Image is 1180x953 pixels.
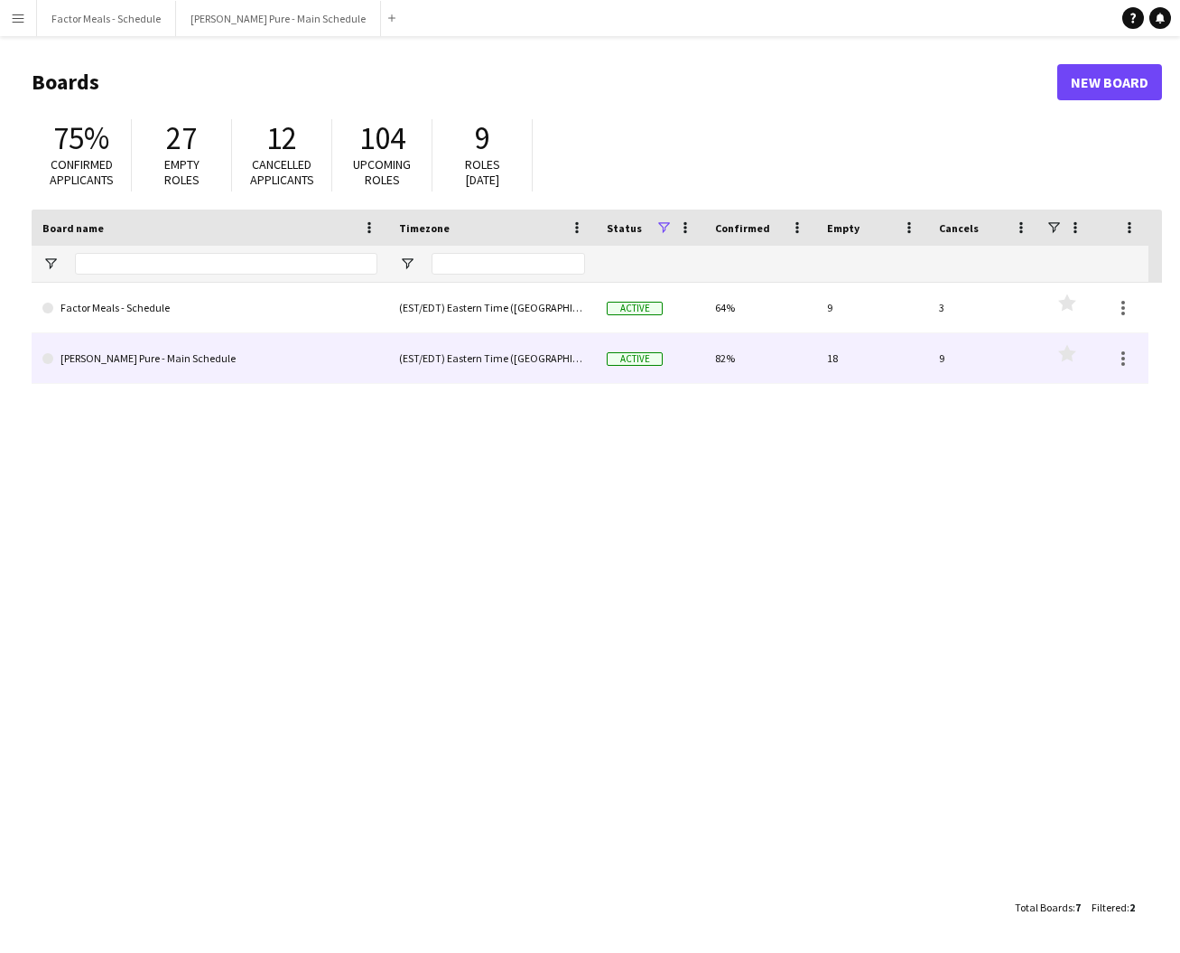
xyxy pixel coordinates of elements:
[465,156,500,188] span: Roles [DATE]
[704,333,816,383] div: 82%
[1015,890,1081,925] div: :
[827,221,859,235] span: Empty
[939,221,979,235] span: Cancels
[176,1,381,36] button: [PERSON_NAME] Pure - Main Schedule
[53,118,109,158] span: 75%
[607,221,642,235] span: Status
[50,156,114,188] span: Confirmed applicants
[1057,64,1162,100] a: New Board
[359,118,405,158] span: 104
[250,156,314,188] span: Cancelled applicants
[475,118,490,158] span: 9
[607,302,663,315] span: Active
[399,221,450,235] span: Timezone
[75,253,377,275] input: Board name Filter Input
[816,333,928,383] div: 18
[928,283,1040,332] div: 3
[42,283,377,333] a: Factor Meals - Schedule
[1015,901,1073,914] span: Total Boards
[42,333,377,384] a: [PERSON_NAME] Pure - Main Schedule
[715,221,770,235] span: Confirmed
[166,118,197,158] span: 27
[388,283,596,332] div: (EST/EDT) Eastern Time ([GEOGRAPHIC_DATA] & [GEOGRAPHIC_DATA])
[928,333,1040,383] div: 9
[607,352,663,366] span: Active
[1092,890,1135,925] div: :
[32,69,1057,96] h1: Boards
[353,156,411,188] span: Upcoming roles
[399,256,415,272] button: Open Filter Menu
[37,1,176,36] button: Factor Meals - Schedule
[388,333,596,383] div: (EST/EDT) Eastern Time ([GEOGRAPHIC_DATA] & [GEOGRAPHIC_DATA])
[1075,901,1081,914] span: 7
[164,156,200,188] span: Empty roles
[1092,901,1127,914] span: Filtered
[42,256,59,272] button: Open Filter Menu
[816,283,928,332] div: 9
[432,253,585,275] input: Timezone Filter Input
[266,118,297,158] span: 12
[42,221,104,235] span: Board name
[704,283,816,332] div: 64%
[1129,901,1135,914] span: 2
